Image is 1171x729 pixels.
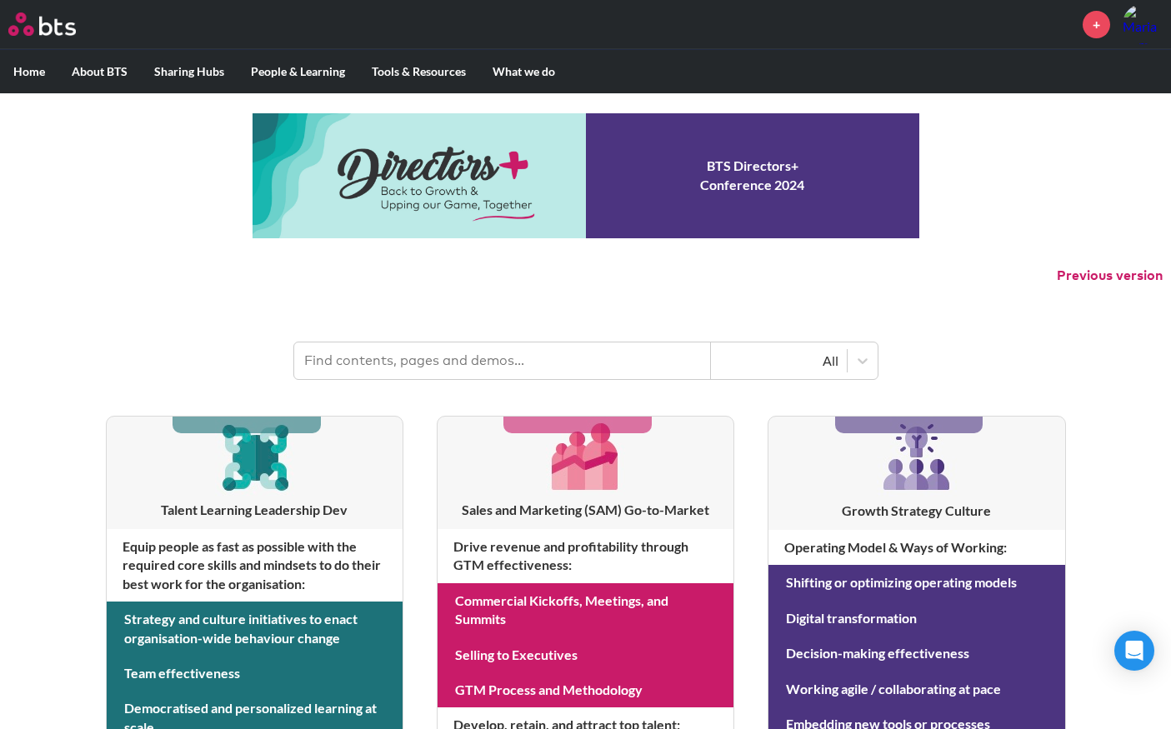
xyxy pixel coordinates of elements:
[253,113,919,238] a: Conference 2024
[141,50,238,93] label: Sharing Hubs
[215,417,294,496] img: [object Object]
[1057,267,1163,285] button: Previous version
[1123,4,1163,44] a: Profile
[438,501,733,519] h3: Sales and Marketing (SAM) Go-to-Market
[768,502,1064,520] h3: Growth Strategy Culture
[294,342,711,379] input: Find contents, pages and demos...
[546,417,625,496] img: [object Object]
[1123,4,1163,44] img: Maria Campillo
[479,50,568,93] label: What we do
[238,50,358,93] label: People & Learning
[438,529,733,583] h4: Drive revenue and profitability through GTM effectiveness :
[8,12,107,36] a: Go home
[719,352,838,370] div: All
[107,529,403,602] h4: Equip people as fast as possible with the required core skills and mindsets to do their best work...
[8,12,76,36] img: BTS Logo
[768,530,1064,565] h4: Operating Model & Ways of Working :
[58,50,141,93] label: About BTS
[1114,631,1154,671] div: Open Intercom Messenger
[1083,11,1110,38] a: +
[358,50,479,93] label: Tools & Resources
[877,417,957,497] img: [object Object]
[107,501,403,519] h3: Talent Learning Leadership Dev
